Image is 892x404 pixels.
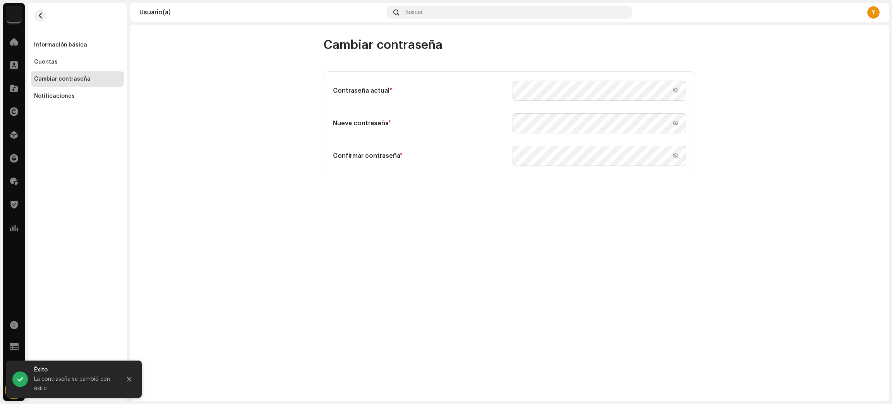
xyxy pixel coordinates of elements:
[34,93,75,99] div: Notificaciones
[34,375,115,393] div: La contraseña se cambió con éxito
[34,42,87,48] div: Información básica
[324,37,443,53] span: Cambiar contraseña
[31,88,124,104] re-m-nav-item: Notificaciones
[333,151,506,161] h5: Confirmar contraseña
[31,54,124,70] re-m-nav-item: Cuentas
[867,6,880,19] div: Y
[139,9,384,16] div: Usuario(a)
[5,381,23,399] div: Open Intercom Messenger
[34,365,115,375] div: Éxito
[333,86,506,95] h5: Contraseña actual
[405,9,423,16] span: Buscar
[6,6,22,22] img: 48257be4-38e1-423f-bf03-81300282f8d9
[34,59,58,65] div: Cuentas
[333,119,506,128] h5: Nueva contraseña
[31,71,124,87] re-m-nav-item: Cambiar contraseña
[34,76,91,82] div: Cambiar contraseña
[122,371,137,387] button: Close
[31,37,124,53] re-m-nav-item: Información básica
